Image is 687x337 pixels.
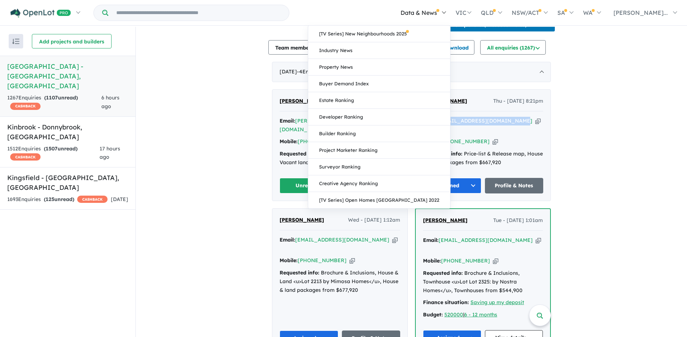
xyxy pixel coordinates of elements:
img: sort.svg [12,39,20,44]
a: [EMAIL_ADDRESS][DOMAIN_NAME] [438,118,532,124]
strong: Requested info: [280,269,319,276]
span: 1107 [46,94,58,101]
button: Copy [536,236,541,244]
a: Creative Agency Ranking [308,175,450,192]
div: 1267 Enquir ies [7,94,101,111]
strong: Budget: [423,311,443,318]
button: Assigned [423,178,481,193]
a: Profile & Notes [485,178,544,193]
a: [PERSON_NAME][EMAIL_ADDRESS][DOMAIN_NAME] [280,118,389,133]
span: [PERSON_NAME] [280,98,324,104]
span: Tue - [DATE] 1:01am [493,216,543,225]
a: Saving up my deposit [470,299,524,306]
h5: [GEOGRAPHIC_DATA] - [GEOGRAPHIC_DATA] , [GEOGRAPHIC_DATA] [7,61,128,91]
button: All enquiries (1267) [480,40,546,55]
a: Industry News [308,42,450,59]
input: Try estate name, suburb, builder or developer [110,5,288,21]
a: [TV Series] New Neighbourhoods 2025 [308,26,450,42]
span: - 4 Enquir ies [297,68,351,75]
a: [PHONE_NUMBER] [298,138,347,145]
div: [DATE] [272,62,551,82]
a: Project Marketer Ranking [308,142,450,159]
button: Copy [493,257,498,265]
a: [PHONE_NUMBER] [441,138,490,145]
div: | [423,311,543,319]
div: Price-list & Release map, House & land packages from $667,920 [423,150,543,167]
h5: Kingsfield - [GEOGRAPHIC_DATA] , [GEOGRAPHIC_DATA] [7,173,128,192]
strong: Email: [423,237,439,243]
div: 1512 Enquir ies [7,145,100,162]
a: 520000 [444,311,463,318]
strong: Email: [280,118,295,124]
span: 125 [46,196,54,202]
span: [PERSON_NAME] [280,217,324,223]
span: CASHBACK [10,153,41,161]
a: Estate Ranking [308,92,450,109]
span: 6 hours ago [101,94,120,110]
a: Developer Ranking [308,109,450,125]
strong: Mobile: [280,138,298,145]
div: Brochure & Inclusions, Townhouse <u>Lot Lot 2325: by Nostra Homes</u>, Townhouses from $544,900 [423,269,543,295]
button: Copy [535,117,541,125]
a: [EMAIL_ADDRESS][DOMAIN_NAME] [295,236,389,243]
strong: ( unread) [44,196,74,202]
a: 6 - 12 months [464,311,497,318]
div: 1693 Enquir ies [7,195,108,204]
span: [PERSON_NAME] [423,217,468,223]
span: CASHBACK [77,196,108,203]
a: [TV Series] Open Homes [GEOGRAPHIC_DATA] 2022 [308,192,450,208]
img: Openlot PRO Logo White [11,9,71,18]
a: Buyer Demand Index [308,76,450,92]
button: Copy [349,257,355,264]
a: [PERSON_NAME] [423,216,468,225]
strong: ( unread) [44,145,78,152]
strong: ( unread) [44,94,78,101]
span: 1507 [46,145,58,152]
a: [EMAIL_ADDRESS][DOMAIN_NAME] [439,237,533,243]
button: Add projects and builders [32,34,112,48]
a: Builder Ranking [308,125,450,142]
a: [PERSON_NAME] [280,216,324,225]
span: [PERSON_NAME]... [613,9,668,16]
button: Unread [280,178,338,193]
div: Price-list & Release map, Vacant land from $321,000 [280,150,400,167]
strong: Requested info: [280,150,319,157]
button: Team member settings (12) [268,40,351,55]
a: Property News [308,59,450,76]
strong: Finance situation: [423,299,469,306]
button: Copy [493,138,498,145]
div: Brochure & Inclusions, House & Land <u>Lot 2213 by Mimosa Homes</u>, House & land packages from $... [280,269,400,294]
span: Thu - [DATE] 8:21pm [493,97,543,106]
button: Copy [392,236,398,244]
strong: Requested info: [423,270,463,276]
span: CASHBACK [10,103,41,110]
a: [PERSON_NAME] [280,97,324,106]
strong: Mobile: [423,257,441,264]
a: Surveyor Ranking [308,159,450,175]
strong: Email: [280,236,295,243]
a: [PHONE_NUMBER] [441,257,490,264]
strong: Mobile: [280,257,298,264]
span: Wed - [DATE] 1:12am [348,216,400,225]
h5: Kinbrook - Donnybrook , [GEOGRAPHIC_DATA] [7,122,128,142]
span: [DATE] [111,196,128,202]
a: [PHONE_NUMBER] [298,257,347,264]
span: 17 hours ago [100,145,120,161]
